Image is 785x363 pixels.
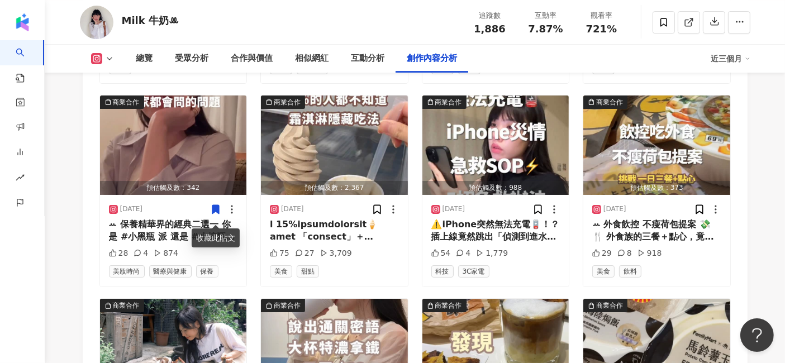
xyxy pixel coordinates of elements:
div: 3,709 [320,248,352,259]
div: 29 [592,248,612,259]
span: 美食 [270,265,292,278]
span: 醫療與健康 [149,265,192,278]
span: 飲料 [619,265,641,278]
div: 918 [637,248,662,259]
span: 保養 [196,265,218,278]
span: 721% [586,23,617,35]
iframe: Help Scout Beacon - Open [740,318,774,352]
img: post-image [583,95,730,195]
div: 追蹤數 [469,10,511,21]
a: search [16,40,38,84]
div: 商業合作 [274,97,301,108]
div: 總覽 [136,52,153,65]
div: 商業合作 [596,300,623,311]
div: 預估觸及數：2,367 [261,181,408,195]
div: 4 [134,248,148,259]
span: 美妝時尚 [109,265,145,278]
div: [DATE] [443,204,465,214]
div: 受眾分析 [175,52,209,65]
div: 75 [270,248,289,259]
div: 預估觸及數：988 [422,181,569,195]
div: 874 [154,248,178,259]
span: 1,886 [474,23,506,35]
div: 8 [617,248,632,259]
div: 商業合作 [435,300,462,311]
div: 商業合作 [113,97,140,108]
div: 27 [295,248,315,259]
div: 互動分析 [351,52,385,65]
div: 預估觸及數：373 [583,181,730,195]
div: 預估觸及數：342 [100,181,247,195]
button: 商業合作預估觸及數：988 [422,95,569,195]
div: 54 [431,248,451,259]
div: 28 [109,248,129,259]
div: 商業合作 [113,300,140,311]
div: ꕀ ‪外食飲控 不瘦荷包提案 💸🍴‬ 外食族的三餐＋點心，竟然只花 $198？ 善用友善時光～不只吃得飽又營養還能聰明省錢♥︎♥︎ ⇉ 早餐：義美厚豆奶+馬鈴薯 ⇉ 午餐：雞肉麵、[PERSON... [592,218,721,243]
span: 科技 [431,265,454,278]
span: rise [16,166,25,192]
div: 1,779 [476,248,508,259]
button: 商業合作預估觸及數：2,367 [261,95,408,195]
div: Milk 牛奶ꔛ [122,13,179,27]
div: 合作與價值 [231,52,273,65]
div: 4 [456,248,470,259]
div: 相似網紅 [296,52,329,65]
img: post-image [422,95,569,195]
span: 美食 [592,265,615,278]
span: 3C家電 [458,265,489,278]
img: post-image [261,95,408,195]
div: ⚠️iPhone突然無法充電🪫！？ 插上線竟然跳出「偵測到進水」警告⚡️ 有人跟我一樣遇過這種手機小災情嗎～ ꕀ 別緊張別慌張！ 教你5步驟災情急救SOP⚡️ ☑️ 拔掉充電線 ☑️ 用乾布擦乾... [431,218,560,243]
div: l 15%ipsumdolorsit🍦 amet 「consect」＋「Adipis」 elits！ doeiusmodtemp🤪🤪 incid： 🍦 utlabor $53 ✔️ etdolo... [270,218,399,243]
img: logo icon [13,13,31,31]
div: [DATE] [120,204,143,214]
div: 商業合作 [435,97,462,108]
img: KOL Avatar [80,6,113,39]
div: 收藏此貼文 [192,228,240,247]
div: [DATE] [603,204,626,214]
div: 創作內容分析 [407,52,458,65]
div: 近三個月 [711,50,750,68]
div: 互動率 [525,10,567,21]
button: 商業合作預估觸及數：373 [583,95,730,195]
span: 7.87% [528,23,563,35]
div: ꕀ 保養精華界的經典二選一 你是 #小黑瓶 派 還是 #小棕瓶 派？ 我自己用過小黑瓶 ✔︎ 清爽好吸收 ✔︎ 膚況穩定有透亮感 ✔︎ 上妝前也很服貼 小棕瓶的修復力也超多人推！ 下次也要試試看... [109,218,238,243]
img: post-image [100,95,247,195]
div: 商業合作 [596,97,623,108]
div: 商業合作 [274,300,301,311]
div: [DATE] [281,204,304,214]
button: 商業合作預估觸及數：342 [100,95,247,195]
span: 甜點 [297,265,319,278]
div: 觀看率 [581,10,623,21]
